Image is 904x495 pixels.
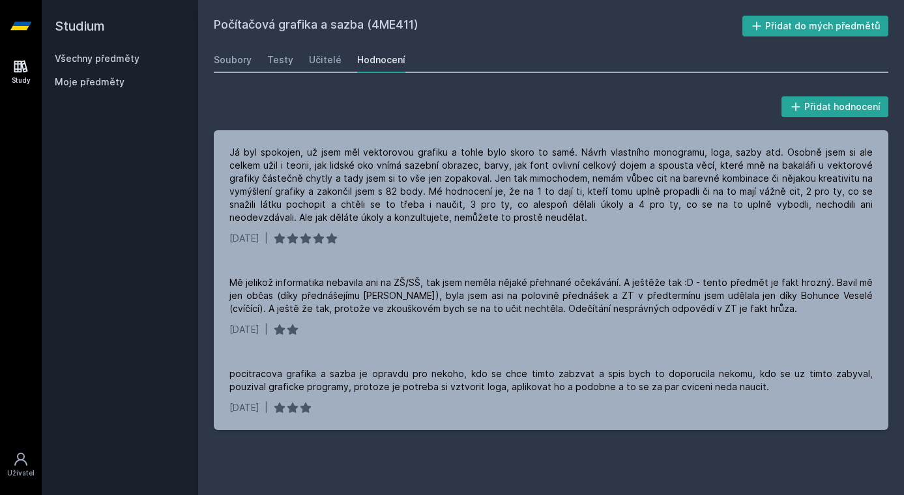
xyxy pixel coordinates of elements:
a: Study [3,52,39,92]
div: Mě jelikož informatika nebavila ani na ZŠ/SŠ, tak jsem neměla nějaké přehnané očekávání. A ještěž... [229,276,873,315]
div: [DATE] [229,232,259,245]
a: Uživatel [3,445,39,485]
div: Uživatel [7,468,35,478]
div: Učitelé [309,53,342,66]
div: Soubory [214,53,252,66]
div: pocitracova grafika a sazba je opravdu pro nekoho, kdo se chce timto zabzvat a spis bych to dopor... [229,367,873,393]
span: Moje předměty [55,76,124,89]
a: Učitelé [309,47,342,73]
div: | [265,232,268,245]
div: Hodnocení [357,53,405,66]
div: Study [12,76,31,85]
a: Všechny předměty [55,53,139,64]
a: Hodnocení [357,47,405,73]
a: Soubory [214,47,252,73]
div: | [265,401,268,414]
a: Testy [267,47,293,73]
div: | [265,323,268,336]
div: [DATE] [229,401,259,414]
div: Testy [267,53,293,66]
button: Přidat hodnocení [781,96,889,117]
div: [DATE] [229,323,259,336]
button: Přidat do mých předmětů [742,16,889,36]
div: Já byl spokojen, už jsem měl vektorovou grafiku a tohle bylo skoro to samé. Návrh vlastního monog... [229,146,873,224]
h2: Počítačová grafika a sazba (4ME411) [214,16,742,36]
